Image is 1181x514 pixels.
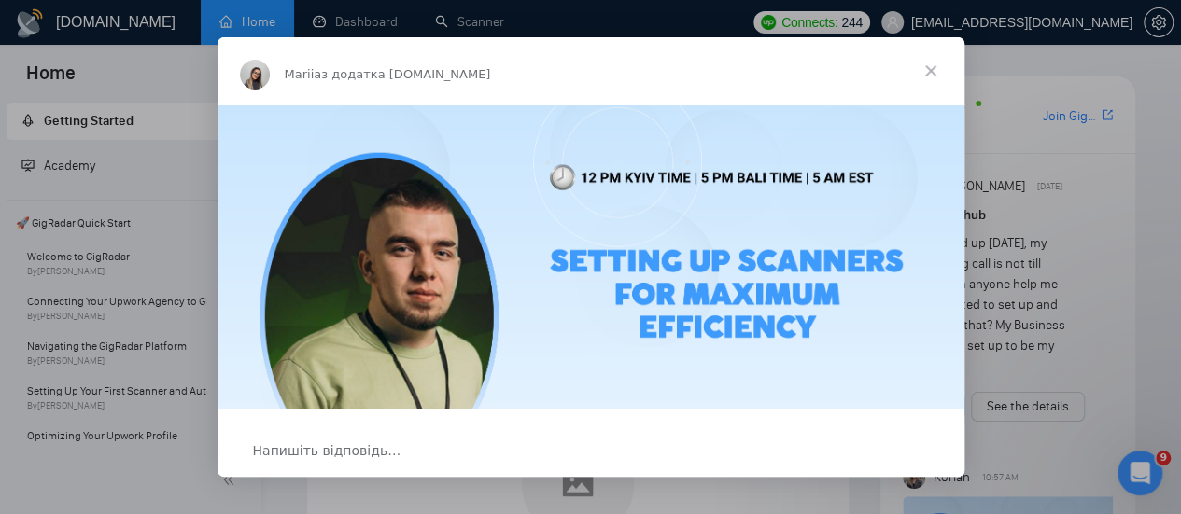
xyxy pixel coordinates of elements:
span: з додатка [DOMAIN_NAME] [321,67,490,81]
span: Закрити [897,37,964,104]
span: Напишіть відповідь… [253,438,401,463]
span: Mariia [285,67,322,81]
img: Profile image for Mariia [240,60,270,90]
div: Відкрити бесіду й відповісти [218,424,964,477]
